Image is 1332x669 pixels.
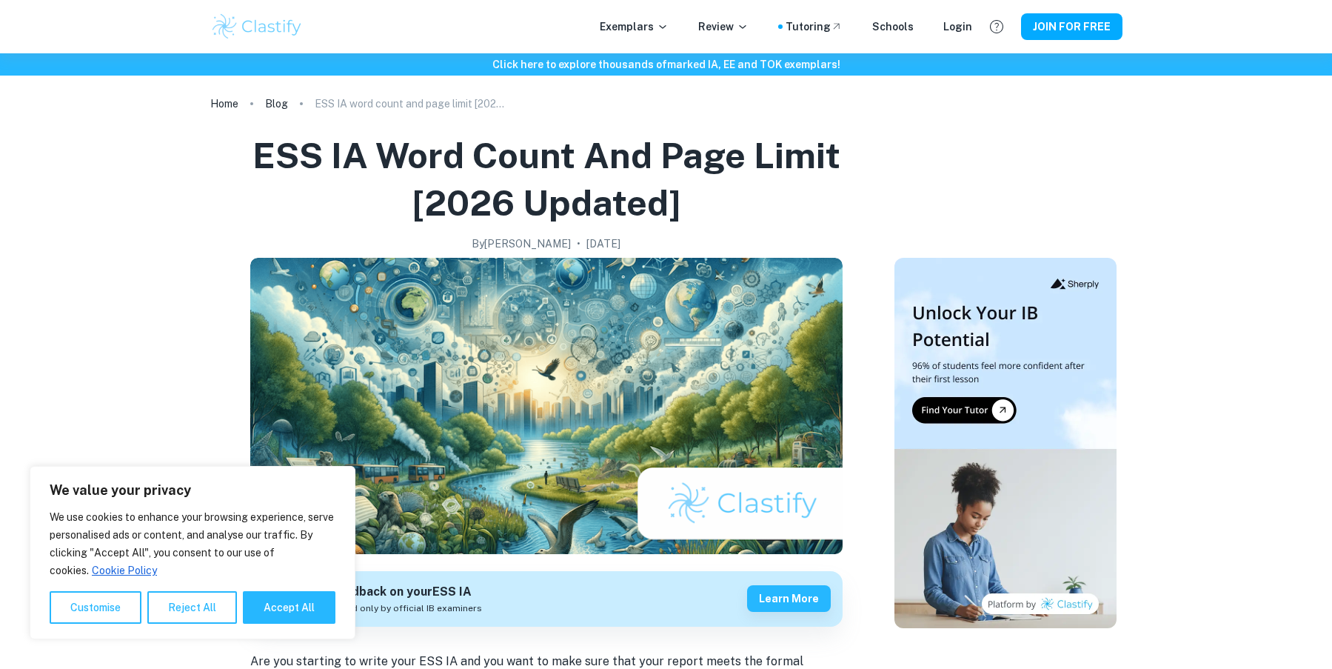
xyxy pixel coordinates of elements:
[216,132,877,227] h1: ESS IA word count and page limit [2026 updated]
[1021,13,1122,40] button: JOIN FOR FREE
[786,19,843,35] a: Tutoring
[210,93,238,114] a: Home
[210,12,304,41] img: Clastify logo
[250,258,843,554] img: ESS IA word count and page limit [2026 updated] cover image
[325,602,482,615] span: Marked only by official IB examiners
[600,19,669,35] p: Exemplars
[265,93,288,114] a: Blog
[943,19,972,35] a: Login
[315,96,507,112] p: ESS IA word count and page limit [2026 updated]
[984,14,1009,39] button: Help and Feedback
[50,508,335,579] p: We use cookies to enhance your browsing experience, serve personalised ads or content, and analys...
[147,591,237,624] button: Reject All
[243,591,335,624] button: Accept All
[30,466,355,639] div: We value your privacy
[50,591,141,624] button: Customise
[586,236,620,252] h2: [DATE]
[577,236,580,252] p: •
[872,19,914,35] a: Schools
[50,482,335,499] p: We value your privacy
[894,258,1117,628] img: Thumbnail
[747,585,831,612] button: Learn more
[91,564,158,577] a: Cookie Policy
[472,236,571,252] h2: By [PERSON_NAME]
[698,19,749,35] p: Review
[306,583,482,602] h6: Get feedback on your ESS IA
[3,56,1329,73] h6: Click here to explore thousands of marked IA, EE and TOK exemplars !
[250,571,843,627] a: Get feedback on yourESS IAMarked only by official IB examinersLearn more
